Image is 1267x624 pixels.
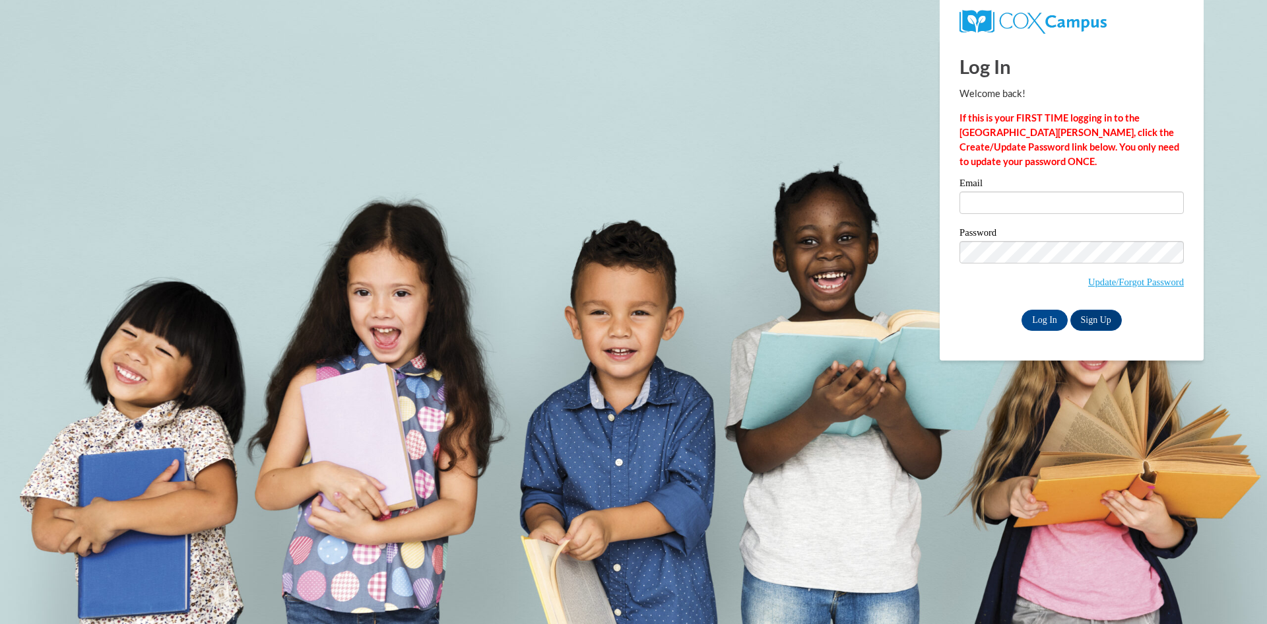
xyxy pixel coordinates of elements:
[1022,310,1068,331] input: Log In
[959,87,1184,101] p: Welcome back!
[959,112,1179,167] strong: If this is your FIRST TIME logging in to the [GEOGRAPHIC_DATA][PERSON_NAME], click the Create/Upd...
[959,15,1107,26] a: COX Campus
[1070,310,1122,331] a: Sign Up
[959,228,1184,241] label: Password
[959,53,1184,80] h1: Log In
[959,178,1184,191] label: Email
[1088,277,1184,287] a: Update/Forgot Password
[959,10,1107,34] img: COX Campus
